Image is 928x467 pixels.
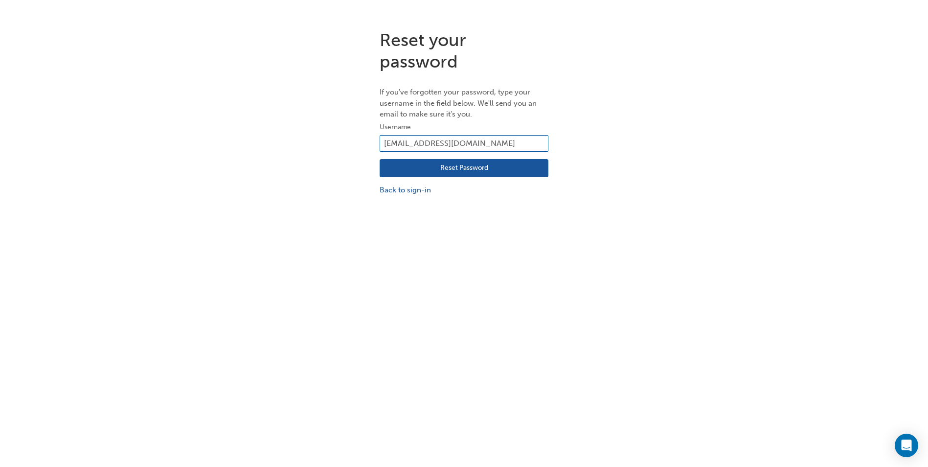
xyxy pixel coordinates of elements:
[895,434,918,457] div: Open Intercom Messenger
[380,135,548,152] input: Username
[380,29,548,72] h1: Reset your password
[380,121,548,133] label: Username
[380,87,548,120] p: If you've forgotten your password, type your username in the field below. We'll send you an email...
[380,159,548,178] button: Reset Password
[380,185,548,196] a: Back to sign-in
